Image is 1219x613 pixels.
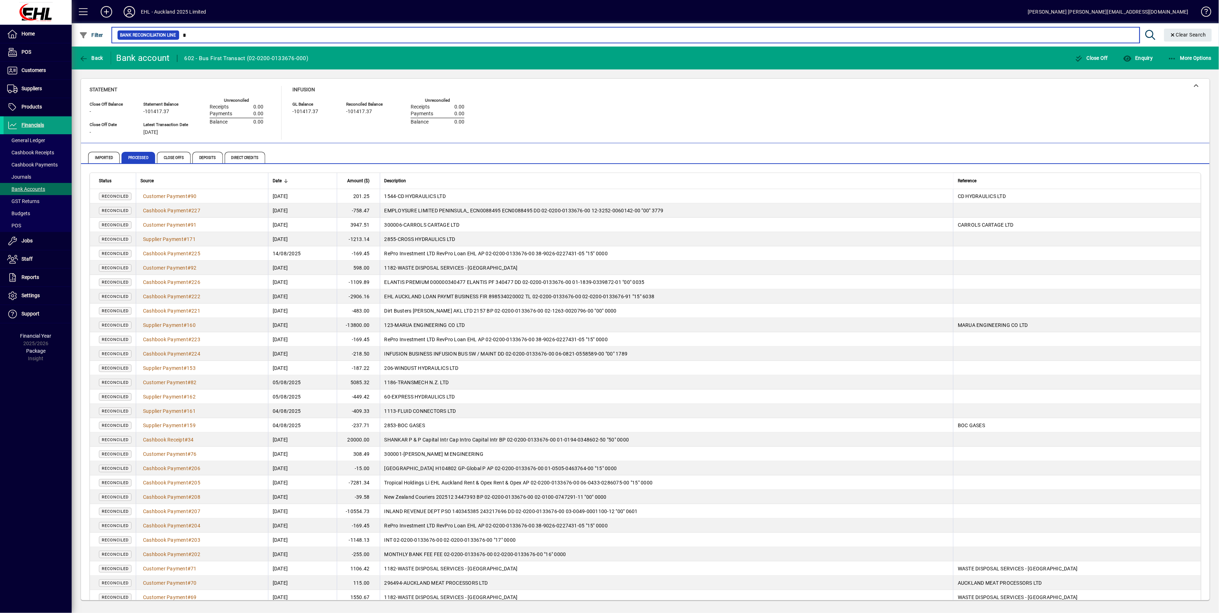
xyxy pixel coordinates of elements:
span: 223 [191,337,200,342]
span: MARUA ENGINEERING CO LTD [395,322,465,328]
td: 14/08/2025 [268,246,337,261]
span: WASTE DISPOSAL SERVICES - [GEOGRAPHIC_DATA] [398,265,518,271]
span: Journals [7,174,31,180]
span: # [188,294,191,299]
span: -101417.37 [346,109,372,115]
app-page-header-button: Back [72,52,111,64]
td: 201.25 [337,189,380,203]
span: Latest Transaction Date [143,122,188,127]
span: Cashbook Payment [143,294,188,299]
td: -187.22 [337,361,380,375]
a: Cashbook Payment#208 [140,493,203,501]
button: Profile [118,5,141,18]
span: POS [21,49,31,55]
div: Reference [958,177,1192,185]
label: Unreconciled [425,98,450,103]
a: Cashbook Receipt#34 [140,436,196,444]
span: Reconciled [102,208,129,213]
td: [DATE] [268,275,337,289]
td: 3947.51 [337,218,380,232]
span: Staff [21,256,33,262]
span: Cashbook Payment [143,208,188,213]
span: # [183,322,187,328]
td: [DATE] [268,347,337,361]
span: Amount ($) [348,177,370,185]
span: Customer Payment [143,265,187,271]
a: Supplier Payment#162 [140,393,198,401]
span: More Options [1168,55,1212,61]
td: [DATE] [268,203,337,218]
td: 05/08/2025 [268,375,337,390]
a: POS [4,219,72,232]
a: Settings [4,287,72,305]
span: Reconciled [102,352,129,356]
a: Cashbook Payment#221 [140,307,203,315]
span: Supplier Payment [143,365,183,371]
a: Supplier Payment#153 [140,364,198,372]
span: CROSS HYDRAULICS LTD [398,236,455,242]
a: Staff [4,250,72,268]
span: Customer Payment [143,594,187,600]
span: 160 [187,322,196,328]
span: Supplier Payment [143,236,183,242]
span: CD HYDRAULICS LTD [398,193,446,199]
span: # [187,451,191,457]
td: 04/08/2025 [268,404,337,418]
a: Home [4,25,72,43]
span: # [183,394,187,400]
span: # [188,465,191,471]
span: Date [273,177,282,185]
span: Reconciled [102,366,129,371]
span: [DATE] [143,130,158,135]
span: Cashbook Payments [7,162,58,168]
span: INFUSION BUSINESS INFUSION BUS SW / MAINT DD 02-0200-0133676-00 06-0821-0558589-00 "00" 1789 [384,351,628,357]
span: Reconciled [102,294,129,299]
span: Processed [121,152,155,163]
a: Customer Payment#90 [140,192,199,200]
a: Customer Payment#91 [140,221,199,229]
a: Reports [4,269,72,286]
span: 153 [187,365,196,371]
span: Reconciled [102,223,129,227]
span: Reports [21,274,39,280]
a: Bank Accounts [4,183,72,195]
span: 0.00 [454,111,464,117]
a: POS [4,43,72,61]
span: 206 [191,465,200,471]
div: Bank account [116,52,170,64]
a: Customers [4,62,72,79]
span: CARROLS CARTAGE LTD [403,222,459,228]
span: # [188,337,191,342]
span: # [187,222,191,228]
a: Jobs [4,232,72,250]
span: 0.00 [253,111,263,117]
a: Cashbook Payment#205 [140,479,203,487]
span: - [90,109,91,115]
div: Date [273,177,333,185]
span: Clear Search [1170,32,1206,38]
a: Cashbook Payment#225 [140,250,203,257]
td: -449.42 [337,390,380,404]
span: Cashbook Payment [143,523,188,528]
span: # [187,580,191,586]
td: [DATE] [268,189,337,203]
span: Imported [88,152,120,163]
td: -218.50 [337,347,380,361]
span: - [393,365,395,371]
a: Cashbook Payment#204 [140,522,203,530]
button: More Options [1166,52,1214,64]
span: # [188,508,191,514]
span: Statement Balance [143,102,188,107]
span: - [402,222,403,228]
span: Support [21,311,39,317]
button: Clear [1164,29,1212,42]
span: Customer Payment [143,580,187,586]
a: Supplier Payment#171 [140,235,198,243]
a: Supplier Payment#160 [140,321,198,329]
span: 92 [191,265,197,271]
span: GL Balance [292,102,335,107]
span: - [396,193,398,199]
a: Cashbook Payment#224 [140,350,203,358]
span: Close Off Balance [90,102,133,107]
span: 225 [191,251,200,256]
